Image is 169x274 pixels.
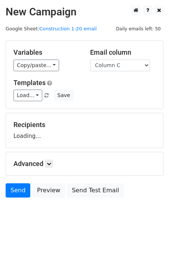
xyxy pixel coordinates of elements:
[13,79,46,87] a: Templates
[6,183,30,198] a: Send
[32,183,65,198] a: Preview
[113,26,163,31] a: Daily emails left: 50
[13,160,156,168] h5: Advanced
[13,121,156,140] div: Loading...
[13,121,156,129] h5: Recipients
[13,48,79,57] h5: Variables
[13,60,59,71] a: Copy/paste...
[39,26,96,31] a: Construction 1-20 email
[113,25,163,33] span: Daily emails left: 50
[13,90,42,101] a: Load...
[67,183,124,198] a: Send Test Email
[6,26,97,31] small: Google Sheet:
[54,90,73,101] button: Save
[90,48,156,57] h5: Email column
[6,6,163,18] h2: New Campaign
